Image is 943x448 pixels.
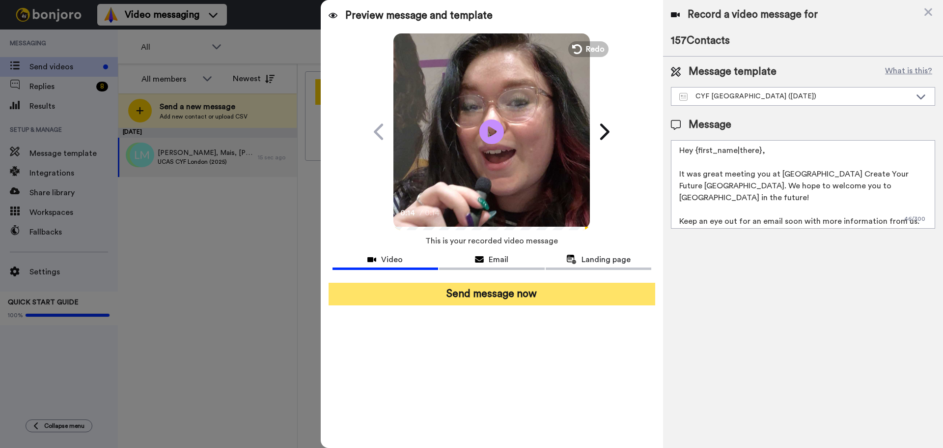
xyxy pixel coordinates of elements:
span: 0:14 [400,207,417,219]
img: Message-temps.svg [679,93,688,101]
span: Message [689,118,731,132]
span: 0:14 [425,207,442,219]
span: Video [381,254,403,266]
div: CYF [GEOGRAPHIC_DATA] ([DATE]) [679,91,911,101]
button: Send message now [329,283,655,305]
span: / [419,207,423,219]
span: Email [489,254,508,266]
textarea: Hey {first_name|there}, It was great meeting you at [GEOGRAPHIC_DATA] Create Your Future [GEOGRAP... [671,140,935,229]
span: Message template [689,64,777,79]
button: What is this? [882,64,935,79]
span: This is your recorded video message [425,230,558,252]
span: Landing page [582,254,631,266]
